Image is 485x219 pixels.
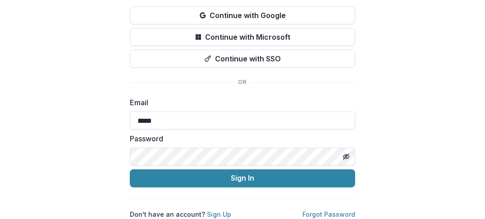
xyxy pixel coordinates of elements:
a: Sign Up [207,210,231,218]
button: Continue with Microsoft [130,28,355,46]
a: Forgot Password [302,210,355,218]
label: Email [130,97,350,108]
label: Password [130,133,350,144]
button: Continue with SSO [130,50,355,68]
button: Toggle password visibility [339,149,353,164]
button: Continue with Google [130,6,355,24]
button: Sign In [130,169,355,187]
p: Don't have an account? [130,210,231,219]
